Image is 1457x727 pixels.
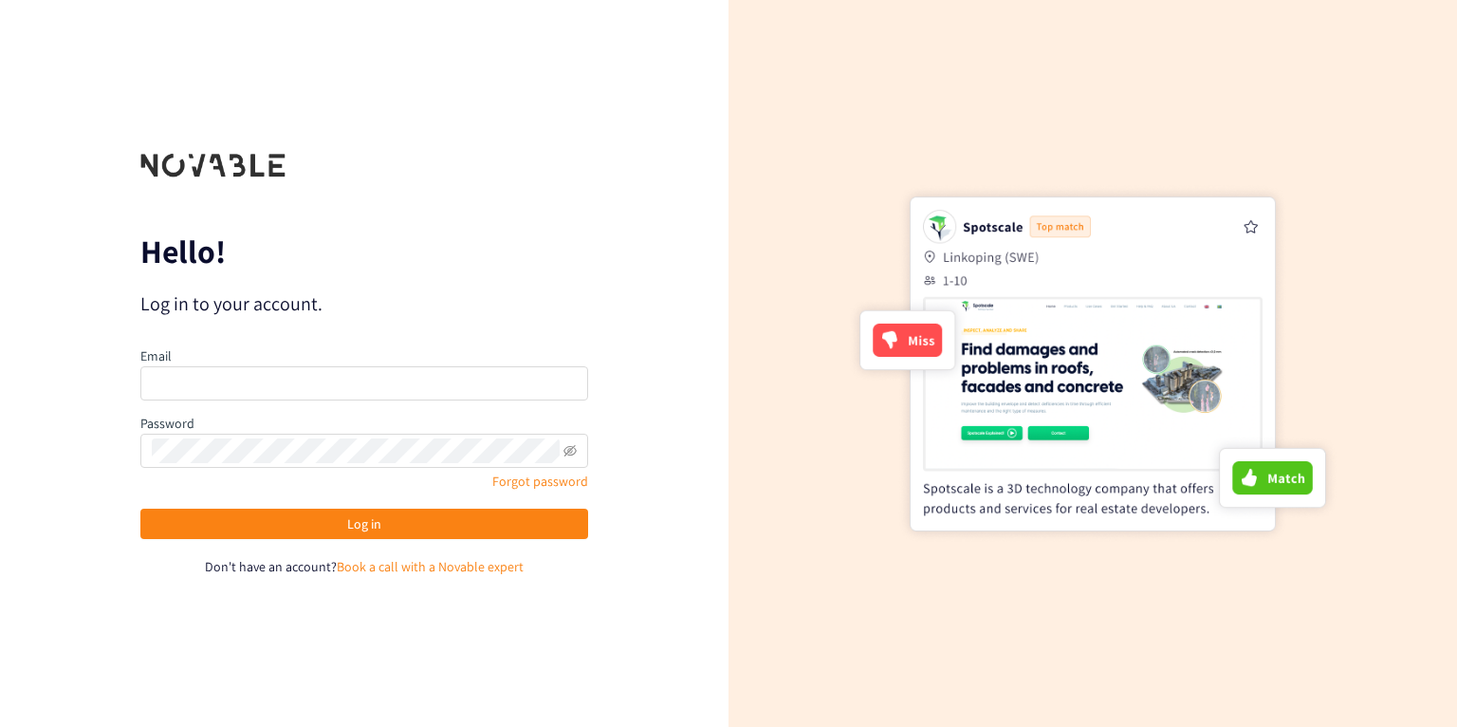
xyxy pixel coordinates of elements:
a: Forgot password [492,473,588,490]
label: Email [140,347,172,364]
p: Log in to your account. [140,290,588,317]
span: eye-invisible [563,444,577,457]
label: Password [140,415,194,432]
a: Book a call with a Novable expert [337,558,524,575]
span: Log in [347,513,381,534]
button: Log in [140,509,588,539]
span: Don't have an account? [205,558,337,575]
p: Hello! [140,236,588,267]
